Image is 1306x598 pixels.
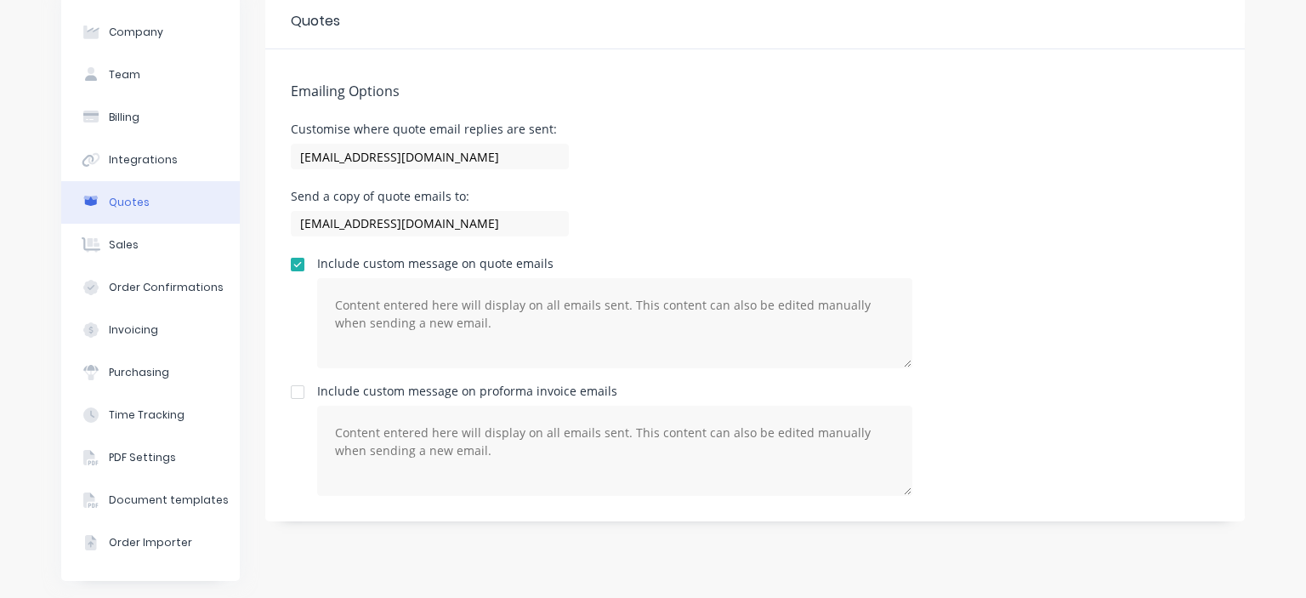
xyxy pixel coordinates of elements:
button: Invoicing [61,309,240,351]
div: Send a copy of quote emails to: [291,191,569,202]
h5: Emailing Options [291,83,1219,100]
button: Company [61,11,240,54]
div: PDF Settings [109,450,176,465]
button: Order Confirmations [61,266,240,309]
div: Sales [109,237,139,253]
button: Time Tracking [61,394,240,436]
div: Billing [109,110,139,125]
button: Quotes [61,181,240,224]
button: Order Importer [61,521,240,564]
button: PDF Settings [61,436,240,479]
div: Time Tracking [109,407,185,423]
button: Integrations [61,139,240,181]
button: Team [61,54,240,96]
div: Customise where quote email replies are sent: [291,123,569,135]
div: Quotes [109,195,150,210]
div: Invoicing [109,322,158,338]
div: Document templates [109,493,229,508]
div: Team [109,67,140,83]
div: Order Confirmations [109,280,224,295]
div: Include custom message on proforma invoice emails [317,385,617,397]
button: Sales [61,224,240,266]
button: Document templates [61,479,240,521]
div: Integrations [109,152,178,168]
div: Company [109,25,163,40]
button: Billing [61,96,240,139]
button: Purchasing [61,351,240,394]
div: Include custom message on quote emails [317,258,595,270]
div: Purchasing [109,365,169,380]
div: Quotes [291,11,340,31]
div: Order Importer [109,535,192,550]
